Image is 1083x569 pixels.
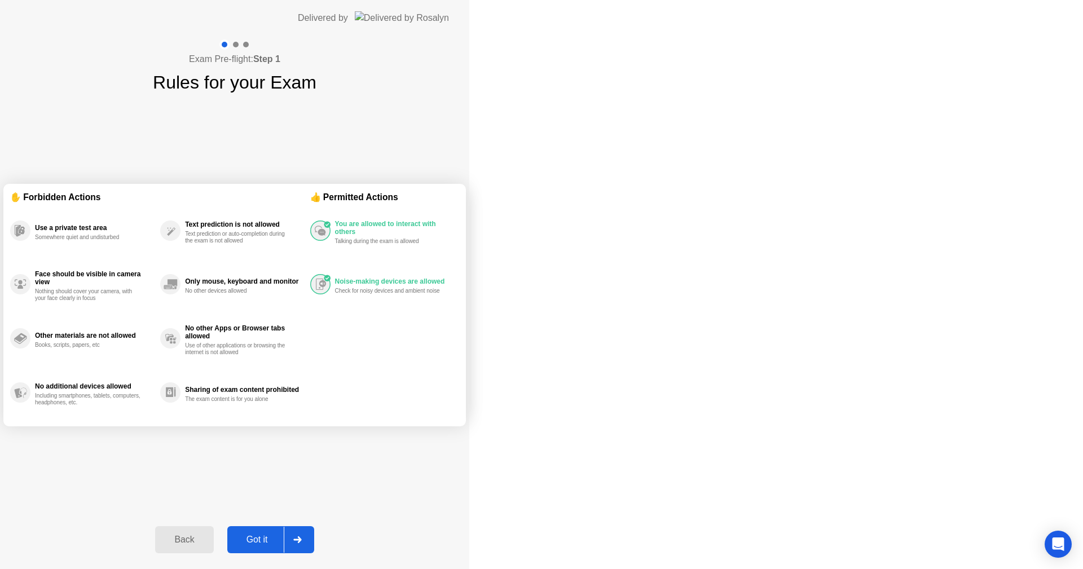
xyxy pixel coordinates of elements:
div: Check for noisy devices and ambient noise [335,288,442,294]
div: Only mouse, keyboard and monitor [185,277,304,285]
div: Open Intercom Messenger [1045,531,1072,558]
div: Noise-making devices are allowed [335,277,454,285]
div: Other materials are not allowed [35,332,155,339]
div: Got it [231,535,284,545]
div: Talking during the exam is allowed [335,238,442,245]
div: Including smartphones, tablets, computers, headphones, etc. [35,392,142,406]
div: You are allowed to interact with others [335,220,454,236]
b: Step 1 [253,54,280,64]
h4: Exam Pre-flight: [189,52,280,66]
div: Text prediction is not allowed [185,220,304,228]
div: Use of other applications or browsing the internet is not allowed [185,342,292,356]
div: Text prediction or auto-completion during the exam is not allowed [185,231,292,244]
div: ✋ Forbidden Actions [10,191,310,204]
div: No other Apps or Browser tabs allowed [185,324,304,340]
div: Somewhere quiet and undisturbed [35,234,142,241]
div: Face should be visible in camera view [35,270,155,286]
div: The exam content is for you alone [185,396,292,403]
div: No other devices allowed [185,288,292,294]
h1: Rules for your Exam [153,69,316,96]
button: Back [155,526,213,553]
div: Sharing of exam content prohibited [185,386,304,394]
div: Back [159,535,210,545]
button: Got it [227,526,314,553]
div: Books, scripts, papers, etc [35,342,142,349]
div: Use a private test area [35,224,155,232]
div: Nothing should cover your camera, with your face clearly in focus [35,288,142,302]
div: Delivered by [298,11,348,25]
div: 👍 Permitted Actions [310,191,459,204]
img: Delivered by Rosalyn [355,11,449,24]
div: No additional devices allowed [35,382,155,390]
